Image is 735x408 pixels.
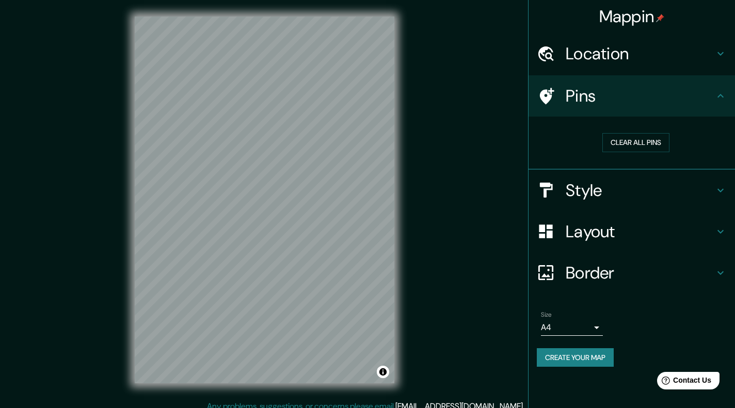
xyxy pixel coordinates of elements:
[566,43,714,64] h4: Location
[529,75,735,117] div: Pins
[529,211,735,252] div: Layout
[566,180,714,201] h4: Style
[529,33,735,74] div: Location
[566,86,714,106] h4: Pins
[566,221,714,242] h4: Layout
[656,14,664,22] img: pin-icon.png
[529,170,735,211] div: Style
[537,348,614,367] button: Create your map
[529,252,735,293] div: Border
[643,368,724,397] iframe: Help widget launcher
[566,263,714,283] h4: Border
[377,366,389,378] button: Toggle attribution
[541,319,603,336] div: A4
[135,17,394,383] canvas: Map
[541,310,552,319] label: Size
[599,6,665,27] h4: Mappin
[602,133,669,152] button: Clear all pins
